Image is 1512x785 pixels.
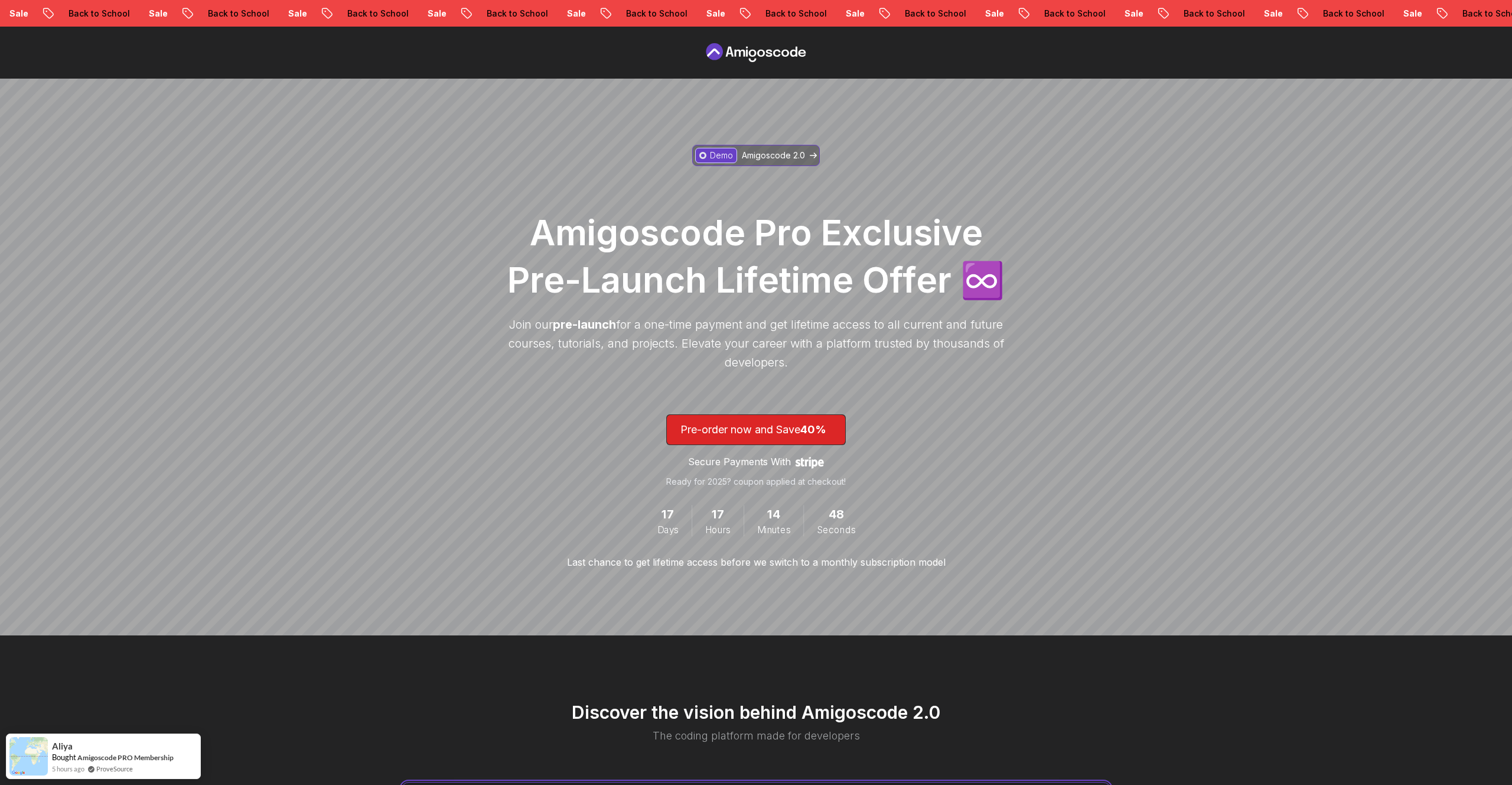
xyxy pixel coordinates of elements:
span: 17 Hours [712,505,724,524]
h2: Discover the vision behind Amigoscode 2.0 [402,702,1110,723]
p: Sale [1115,8,1153,20]
a: Pre Order page [703,43,809,62]
span: Bought [52,752,76,762]
p: Back to School [895,8,976,20]
span: 48 Seconds [828,505,843,524]
p: Secure Payments With [688,455,791,469]
p: Sale [1254,8,1292,20]
p: Sale [976,8,1014,20]
span: 5 hours ago [52,764,84,774]
span: Aliya [52,741,73,751]
p: Pre-order now and Save [680,421,832,438]
p: Sale [558,8,595,20]
span: 17 Days [661,505,674,524]
p: Back to School [1035,8,1115,20]
p: Back to School [756,8,836,20]
a: DemoAmigoscode 2.0 [692,145,820,166]
span: 40% [800,423,826,436]
p: Back to School [1174,8,1254,20]
p: Back to School [59,8,139,20]
span: Seconds [817,523,855,536]
span: 14 Minutes [767,505,780,524]
p: Amigoscode 2.0 [742,150,805,161]
span: Days [657,523,678,536]
p: Ready for 2025? coupon applied at checkout! [666,476,846,488]
p: Sale [279,8,317,20]
h1: Amigoscode Pro Exclusive Pre-Launch Lifetime Offer ♾️ [502,209,1010,303]
p: Sale [418,8,456,20]
p: The coding platform made for developers [586,728,926,744]
p: Back to School [617,8,697,20]
span: Hours [705,523,731,536]
p: Last chance to get lifetime access before we switch to a monthly subscription model [567,555,946,569]
p: Demo [710,150,733,161]
p: Sale [697,8,735,20]
p: Back to School [477,8,558,20]
p: Join our for a one-time payment and get lifetime access to all current and future courses, tutori... [502,315,1010,372]
span: pre-launch [553,317,616,332]
span: Minutes [757,523,790,536]
p: Back to School [1314,8,1394,20]
a: ProveSource [96,764,133,774]
img: provesource social proof notification image [9,737,48,776]
p: Back to School [198,8,279,20]
a: Amigoscode PRO Membership [77,753,174,762]
p: Sale [836,8,874,20]
a: lifetime-access [666,414,846,488]
p: Sale [139,8,177,20]
p: Back to School [338,8,418,20]
p: Sale [1394,8,1432,20]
